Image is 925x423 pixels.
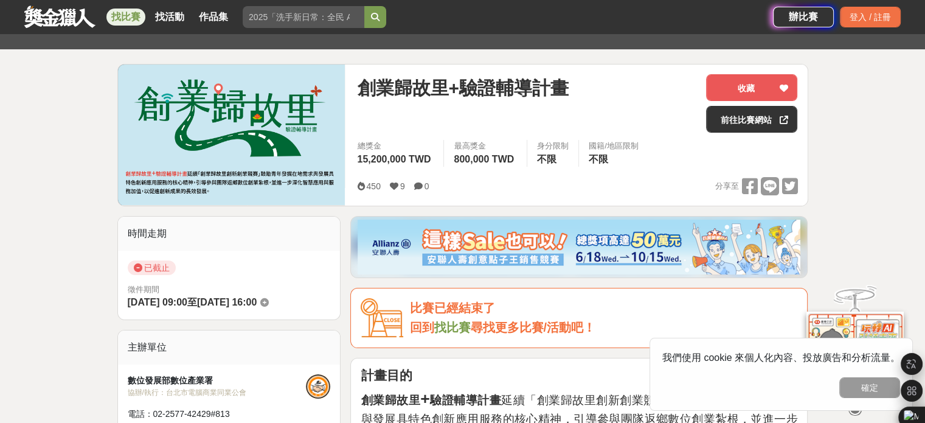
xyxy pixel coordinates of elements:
a: 找活動 [150,9,189,26]
img: dcc59076-91c0-4acb-9c6b-a1d413182f46.png [358,220,800,274]
div: 身分限制 [537,140,569,152]
span: 最高獎金 [454,140,517,152]
a: 找比賽 [106,9,145,26]
a: 作品集 [194,9,233,26]
button: 確定 [839,377,900,398]
span: 回到 [409,321,434,334]
span: 創業歸故里+驗證輔導計畫 [357,74,569,102]
strong: 計畫目的 [361,368,412,383]
span: 0 [424,181,429,191]
span: 徵件期間 [128,285,159,294]
input: 2025「洗手新日常：全民 ALL IN」洗手歌全台徵選 [243,6,364,28]
strong: + [420,390,430,408]
span: 800,000 TWD [454,154,514,164]
div: 國籍/地區限制 [589,140,639,152]
img: Cover Image [118,65,345,205]
span: 已截止 [128,260,176,275]
div: 主辦單位 [118,330,341,365]
a: 找比賽 [434,321,470,334]
span: 15,200,000 TWD [357,154,431,164]
div: 電話： 02-2577-42429#813 [128,408,307,421]
span: 450 [366,181,380,191]
span: 不限 [537,154,556,164]
span: 至 [187,297,197,307]
span: 不限 [589,154,608,164]
strong: 驗證輔導計畫 [430,394,502,407]
div: 比賽已經結束了 [409,298,797,318]
div: 協辦/執行： 台北市電腦商業同業公會 [128,387,307,398]
a: 辦比賽 [773,7,834,27]
img: Icon [361,298,403,338]
span: 總獎金 [357,140,434,152]
span: [DATE] 09:00 [128,297,187,307]
span: 9 [400,181,405,191]
a: 前往比賽網站 [706,106,797,133]
div: 登入 / 註冊 [840,7,901,27]
span: 分享至 [715,177,738,195]
strong: 創業歸故里 [361,394,420,407]
span: [DATE] 16:00 [197,297,257,307]
span: 尋找更多比賽/活動吧！ [470,321,595,334]
div: 時間走期 [118,217,341,251]
span: 我們使用 cookie 來個人化內容、投放廣告和分析流量。 [662,352,900,363]
div: 數位發展部數位產業署 [128,374,307,387]
button: 收藏 [706,74,797,101]
img: d2146d9a-e6f6-4337-9592-8cefde37ba6b.png [806,311,904,392]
